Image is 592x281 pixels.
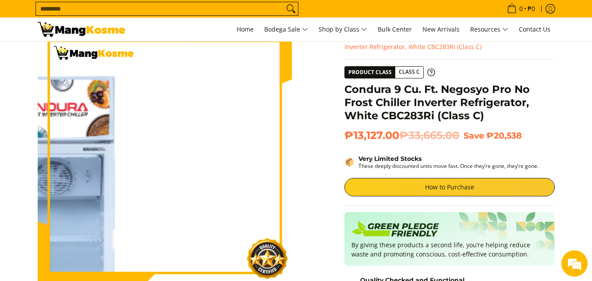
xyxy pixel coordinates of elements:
nav: Main Menu [134,18,555,41]
h1: Condura 9 Cu. Ft. Negosyo Pro No Frost Chiller Inverter Refrigerator, White CBC283Ri (Class C) [344,83,555,122]
div: Chat with us now [46,49,147,60]
a: Resources [466,18,513,41]
span: Condura 9 Cu. Ft. Negosyo Pro No Frost Chiller Inverter Refrigerator, White CBC283Ri (Class C) [344,31,549,51]
strong: Very Limited Stocks [358,155,422,163]
span: Save [464,130,484,141]
span: We're online! [51,85,121,173]
span: ₱20,538 [486,130,522,141]
img: Condura 9 Cu. Ft. Negosyo Pro No Frost Chiller Inverter Refrigerator, | Mang Kosme [38,22,125,37]
span: New Arrivals [422,25,460,33]
span: Contact Us [519,25,550,33]
a: Shop by Class [314,18,372,41]
p: These deeply discounted units move fast. Once they’re gone, they’re gone. [358,163,539,169]
textarea: Type your message and hit 'Enter' [4,188,167,218]
a: Home [232,18,258,41]
a: How to Purchase [344,178,555,196]
a: Bulk Center [373,18,416,41]
span: Home [237,25,254,33]
span: Class C [395,67,423,78]
span: Bulk Center [378,25,412,33]
p: By giving these products a second life, you’re helping reduce waste and promoting conscious, cost... [351,240,548,259]
span: Product Class [345,67,395,78]
span: 0 [518,6,524,12]
img: Badge sustainability green pledge friendly [351,219,439,240]
a: Contact Us [514,18,555,41]
button: Search [284,2,298,15]
span: • [504,4,538,14]
span: Bodega Sale [264,24,308,35]
span: ₱0 [526,6,536,12]
a: New Arrivals [418,18,464,41]
span: Resources [470,24,508,35]
a: Product Class Class C [344,66,435,78]
span: ₱13,127.00 [344,129,459,142]
span: Shop by Class [319,24,367,35]
a: Bodega Sale [260,18,312,41]
del: ₱33,665.00 [399,129,459,142]
div: Minimize live chat window [144,4,165,25]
